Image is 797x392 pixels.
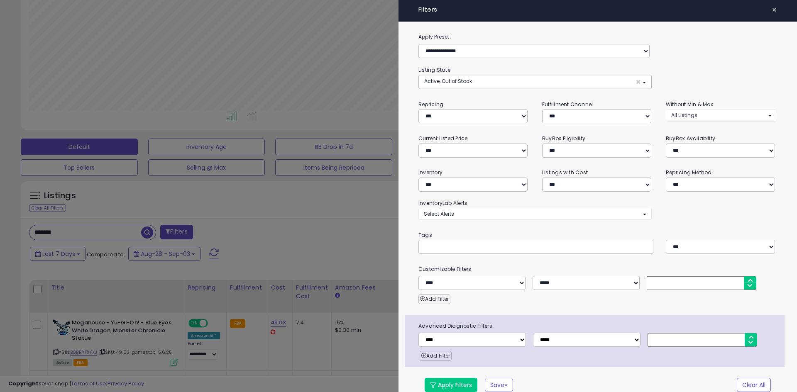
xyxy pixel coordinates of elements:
button: Apply Filters [425,378,477,392]
button: Add Filter [418,294,450,304]
small: Customizable Filters [412,265,783,274]
small: Current Listed Price [418,135,467,142]
small: Tags [412,231,783,240]
button: × [768,4,780,16]
span: × [772,4,777,16]
small: BuyBox Eligibility [542,135,585,142]
label: Apply Preset: [412,32,783,41]
small: Listings with Cost [542,169,588,176]
span: × [636,78,641,86]
button: Active, Out of Stock × [419,75,651,89]
button: Select Alerts [418,208,652,220]
small: InventoryLab Alerts [418,200,467,207]
h4: Filters [418,6,777,13]
small: Repricing [418,101,443,108]
small: BuyBox Availability [666,135,715,142]
span: Select Alerts [424,210,454,217]
small: Without Min & Max [666,101,714,108]
span: Active, Out of Stock [424,78,472,85]
button: All Listings [666,109,777,121]
button: Save [485,378,513,392]
span: All Listings [671,112,697,119]
small: Repricing Method [666,169,712,176]
button: Clear All [737,378,771,392]
small: Listing State [418,66,450,73]
button: Add Filter [420,351,452,361]
small: Fulfillment Channel [542,101,593,108]
span: Advanced Diagnostic Filters [412,321,785,331]
small: Inventory [418,169,443,176]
